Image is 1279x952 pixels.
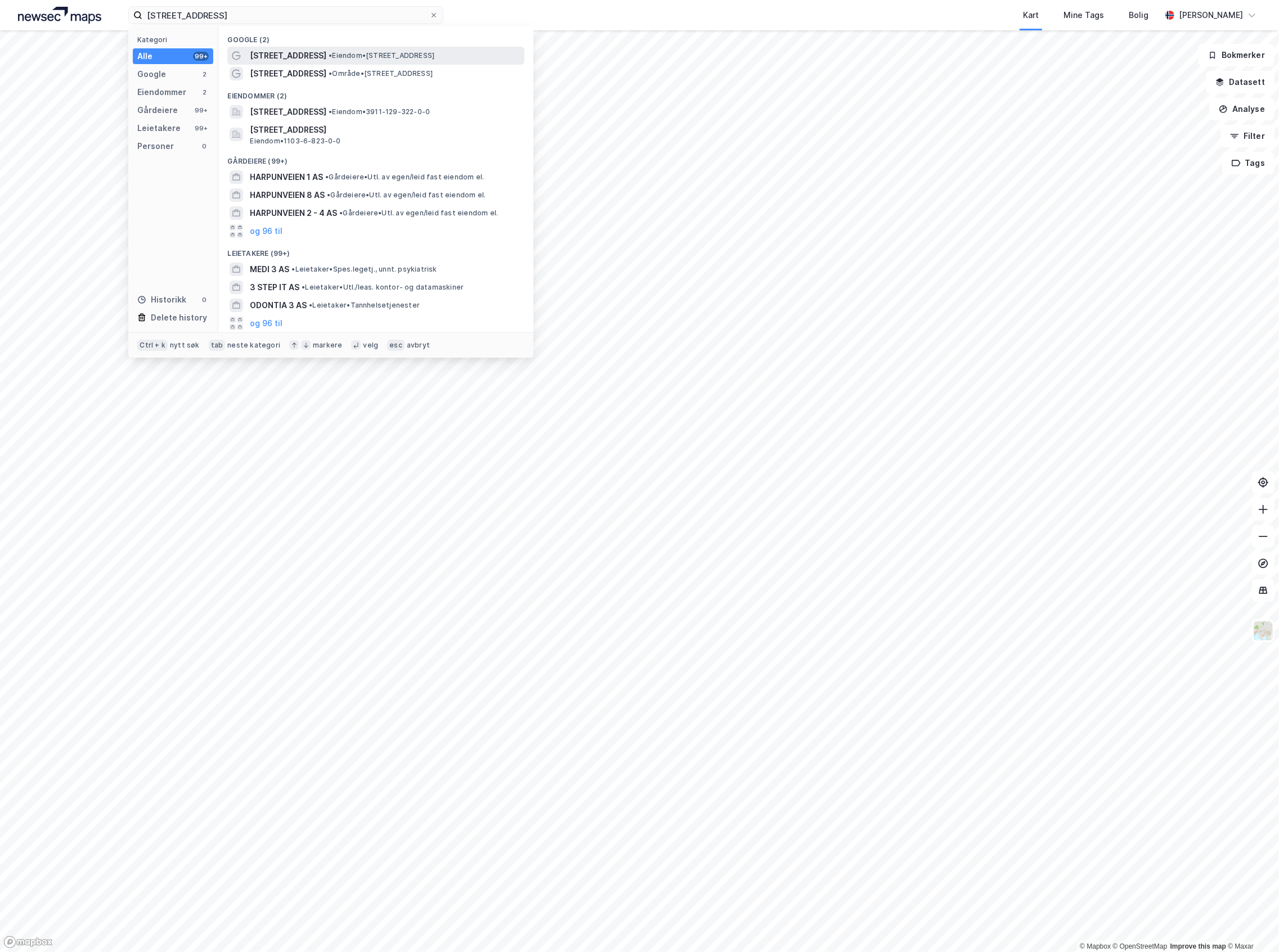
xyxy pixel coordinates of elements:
[250,137,340,146] span: Eiendom • 1103-6-823-0-0
[339,209,498,218] span: Gårdeiere • Utl. av egen/leid fast eiendom el.
[313,341,342,350] div: markere
[250,263,289,276] span: MEDI 3 AS
[137,139,174,153] div: Personer
[309,301,420,310] span: Leietaker • Tannhelsetjenester
[137,85,186,99] div: Eiendommer
[1206,71,1274,93] button: Datasett
[329,69,433,78] span: Område • [STREET_ADDRESS]
[200,142,209,151] div: 0
[137,67,166,81] div: Google
[250,299,307,312] span: ODONTIA 3 AS
[1199,44,1274,66] button: Bokmerker
[209,340,226,351] div: tab
[250,188,325,202] span: HARPUNVEIEN 8 AS
[1129,8,1148,22] div: Bolig
[200,88,209,97] div: 2
[329,51,434,60] span: Eiendom • [STREET_ADDRESS]
[137,35,213,44] div: Kategori
[250,170,323,184] span: HARPUNVEIEN 1 AS
[250,105,326,119] span: [STREET_ADDRESS]
[193,52,209,61] div: 99+
[200,70,209,79] div: 2
[291,265,295,273] span: •
[363,341,378,350] div: velg
[137,293,186,306] div: Historikk
[193,106,209,115] div: 99+
[1223,898,1279,952] div: Kontrollprogram for chat
[250,49,326,62] span: [STREET_ADDRESS]
[142,7,429,24] input: Søk på adresse, matrikkel, gårdeiere, leietakere eller personer
[170,341,200,350] div: nytt søk
[193,124,209,133] div: 99+
[218,148,533,168] div: Gårdeiere (99+)
[137,121,181,135] div: Leietakere
[218,240,533,260] div: Leietakere (99+)
[329,107,430,116] span: Eiendom • 3911-129-322-0-0
[250,224,282,238] button: og 96 til
[137,49,152,63] div: Alle
[1170,942,1226,950] a: Improve this map
[1209,98,1274,120] button: Analyse
[1023,8,1039,22] div: Kart
[227,341,280,350] div: neste kategori
[218,26,533,47] div: Google (2)
[407,341,430,350] div: avbryt
[250,67,326,80] span: [STREET_ADDRESS]
[387,340,405,351] div: esc
[325,173,484,182] span: Gårdeiere • Utl. av egen/leid fast eiendom el.
[1223,898,1279,952] iframe: Chat Widget
[137,103,178,117] div: Gårdeiere
[309,301,312,309] span: •
[329,107,332,116] span: •
[291,265,437,274] span: Leietaker • Spes.legetj., unnt. psykiatrisk
[18,7,101,24] img: logo.a4113a55bc3d86da70a041830d287a7e.svg
[1063,8,1104,22] div: Mine Tags
[325,173,329,181] span: •
[137,340,168,351] div: Ctrl + k
[3,936,53,949] a: Mapbox homepage
[1113,942,1168,950] a: OpenStreetMap
[339,209,343,217] span: •
[302,283,305,291] span: •
[1179,8,1243,22] div: [PERSON_NAME]
[1222,152,1274,174] button: Tags
[250,281,299,294] span: 3 STEP IT AS
[200,295,209,304] div: 0
[218,83,533,103] div: Eiendommer (2)
[1220,125,1274,147] button: Filter
[329,69,332,78] span: •
[327,191,330,199] span: •
[302,283,464,292] span: Leietaker • Utl./leas. kontor- og datamaskiner
[250,123,520,137] span: [STREET_ADDRESS]
[1080,942,1111,950] a: Mapbox
[327,191,486,200] span: Gårdeiere • Utl. av egen/leid fast eiendom el.
[1253,620,1274,642] img: Z
[151,311,207,324] div: Delete history
[250,206,337,220] span: HARPUNVEIEN 2 - 4 AS
[250,317,282,330] button: og 96 til
[329,51,332,60] span: •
